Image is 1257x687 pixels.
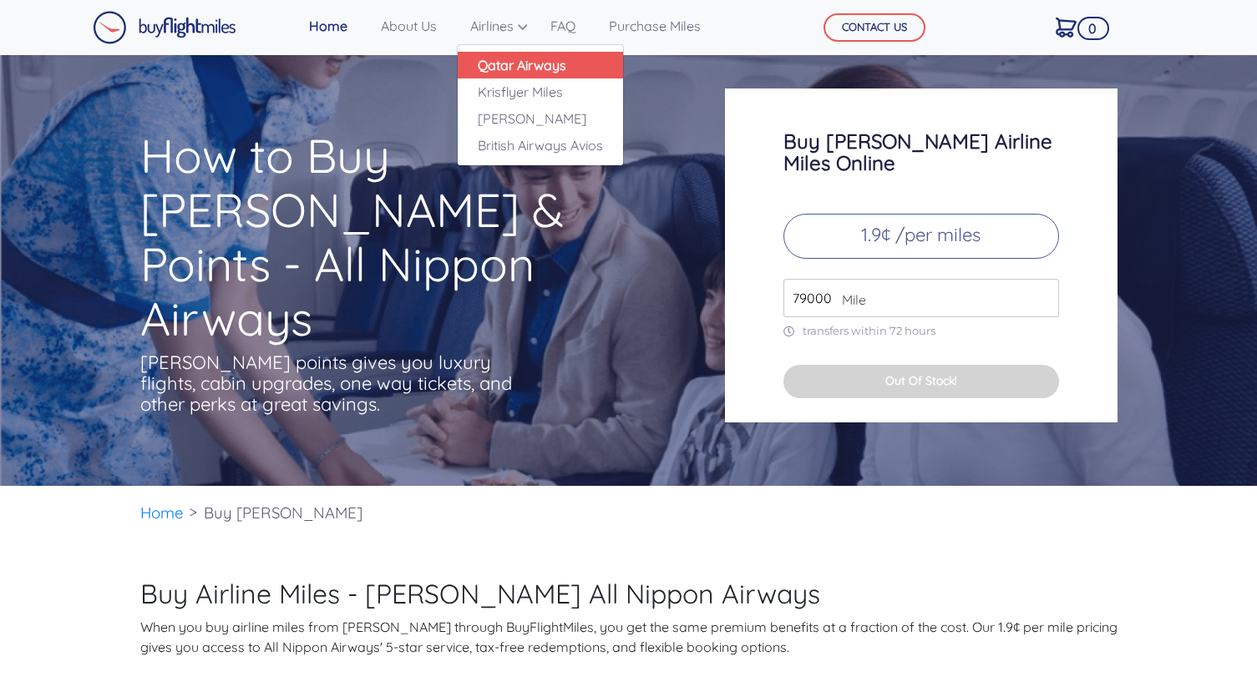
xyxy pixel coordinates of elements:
button: CONTACT US [824,13,925,42]
span: 0 [1077,17,1108,40]
a: [PERSON_NAME] [458,105,623,132]
a: Buy Flight Miles Logo [93,7,236,48]
a: FAQ [544,9,582,43]
a: Home [302,9,354,43]
h3: Buy [PERSON_NAME] Airline Miles Online [783,130,1059,174]
a: 0 [1049,9,1083,44]
button: Out Of Stock! [783,365,1059,399]
img: Cart [1056,18,1077,38]
img: Buy Flight Miles Logo [93,11,236,44]
a: Home [140,503,184,523]
p: 1.9¢ /per miles [783,214,1059,259]
a: Airlines [464,9,524,43]
a: About Us [374,9,443,43]
a: British Airways Avios [458,132,623,159]
div: Airlines [457,44,624,166]
span: Mile [834,290,866,310]
li: Buy [PERSON_NAME] [195,486,371,540]
p: transfers within 72 hours [783,324,1059,338]
p: When you buy airline miles from [PERSON_NAME] through BuyFlightMiles, you get the same premium be... [140,617,1118,657]
h2: Buy Airline Miles - [PERSON_NAME] All Nippon Airways [140,578,1118,609]
a: Krisflyer Miles [458,78,623,105]
a: Qatar Airways [458,52,623,78]
h1: How to Buy [PERSON_NAME] & Points - All Nippon Airways [140,129,660,346]
a: Purchase Miles [602,9,707,43]
p: [PERSON_NAME] points gives you luxury flights, cabin upgrades, one way tickets, and other perks a... [140,352,516,415]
